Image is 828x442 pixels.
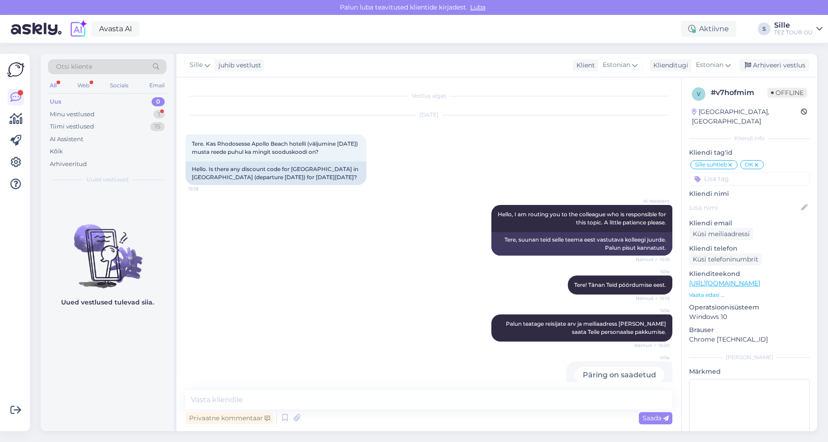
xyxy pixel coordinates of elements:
[745,162,753,167] span: OK
[689,291,810,299] p: Vaata edasi ...
[689,253,762,266] div: Küsi telefoninumbrit
[574,281,666,288] span: Tere! Tänan Teid pöördumise eest.
[7,61,24,78] img: Askly Logo
[739,59,809,71] div: Arhiveeri vestlus
[148,80,167,91] div: Email
[50,135,83,144] div: AI Assistent
[498,211,667,226] span: Hello, I am routing you to the colleague who is responsible for this topic. A little patience ple...
[689,244,810,253] p: Kliendi telefon
[186,92,672,100] div: Vestlus algas
[192,140,359,155] span: Tere. Kas Rhodosesse Apollo Beach hotelli (väljumine [DATE]) musta reede puhul ka mingit soodusko...
[50,160,87,169] div: Arhiveeritud
[186,111,672,119] div: [DATE]
[692,107,801,126] div: [GEOGRAPHIC_DATA], [GEOGRAPHIC_DATA]
[186,412,274,424] div: Privaatne kommentaar
[150,122,165,131] div: 15
[50,147,63,156] div: Kõik
[689,312,810,322] p: Windows 10
[689,228,753,240] div: Küsi meiliaadressi
[108,80,130,91] div: Socials
[50,97,62,106] div: Uus
[153,110,165,119] div: 1
[689,134,810,143] div: Kliendi info
[636,198,670,204] span: AI Assistent
[61,298,154,307] p: Uued vestlused tulevad siia.
[650,61,688,70] div: Klienditugi
[689,353,810,361] div: [PERSON_NAME]
[91,21,140,37] a: Avasta AI
[506,320,667,335] span: Palun teatage reisijate arv ja meiliaadress [PERSON_NAME] saata Teile personaalse pakkumise.
[642,414,669,422] span: Saada
[697,90,700,97] span: v
[467,3,488,11] span: Luba
[56,62,92,71] span: Otsi kliente
[215,61,261,70] div: juhib vestlust
[689,279,760,287] a: [URL][DOMAIN_NAME]
[681,21,736,37] div: Aktiivne
[50,110,95,119] div: Minu vestlused
[634,342,670,349] span: Nähtud ✓ 15:20
[711,87,767,98] div: # v7hofmim
[152,97,165,106] div: 0
[603,60,630,70] span: Estonian
[689,148,810,157] p: Kliendi tag'id
[188,185,222,192] span: 15:18
[190,60,203,70] span: Sille
[695,162,727,167] span: Sille suhtleb
[689,189,810,199] p: Kliendi nimi
[575,367,664,383] div: Päring on saadetud
[636,354,670,361] span: Sille
[41,208,174,290] img: No chats
[689,335,810,344] p: Chrome [TECHNICAL_ID]
[689,172,810,185] input: Lisa tag
[774,22,813,29] div: Sille
[689,367,810,376] p: Märkmed
[774,29,813,36] div: TEZ TOUR OÜ
[689,219,810,228] p: Kliendi email
[86,176,128,184] span: Uued vestlused
[767,88,807,98] span: Offline
[696,60,723,70] span: Estonian
[774,22,823,36] a: SilleTEZ TOUR OÜ
[69,19,88,38] img: explore-ai
[76,80,91,91] div: Web
[636,256,670,263] span: Nähtud ✓ 15:18
[636,295,670,302] span: Nähtud ✓ 15:19
[573,61,595,70] div: Klient
[758,23,771,35] div: S
[689,303,810,312] p: Operatsioonisüsteem
[636,307,670,314] span: Sille
[689,325,810,335] p: Brauser
[186,162,366,185] div: Hello. Is there any discount code for [GEOGRAPHIC_DATA] in [GEOGRAPHIC_DATA] (departure [DATE]) f...
[50,122,94,131] div: Tiimi vestlused
[690,203,799,213] input: Lisa nimi
[491,232,672,256] div: Tere, suunan teid selle teema eest vastutava kolleegi juurde. Palun pisut kannatust.
[689,269,810,279] p: Klienditeekond
[636,268,670,275] span: Sille
[48,80,58,91] div: All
